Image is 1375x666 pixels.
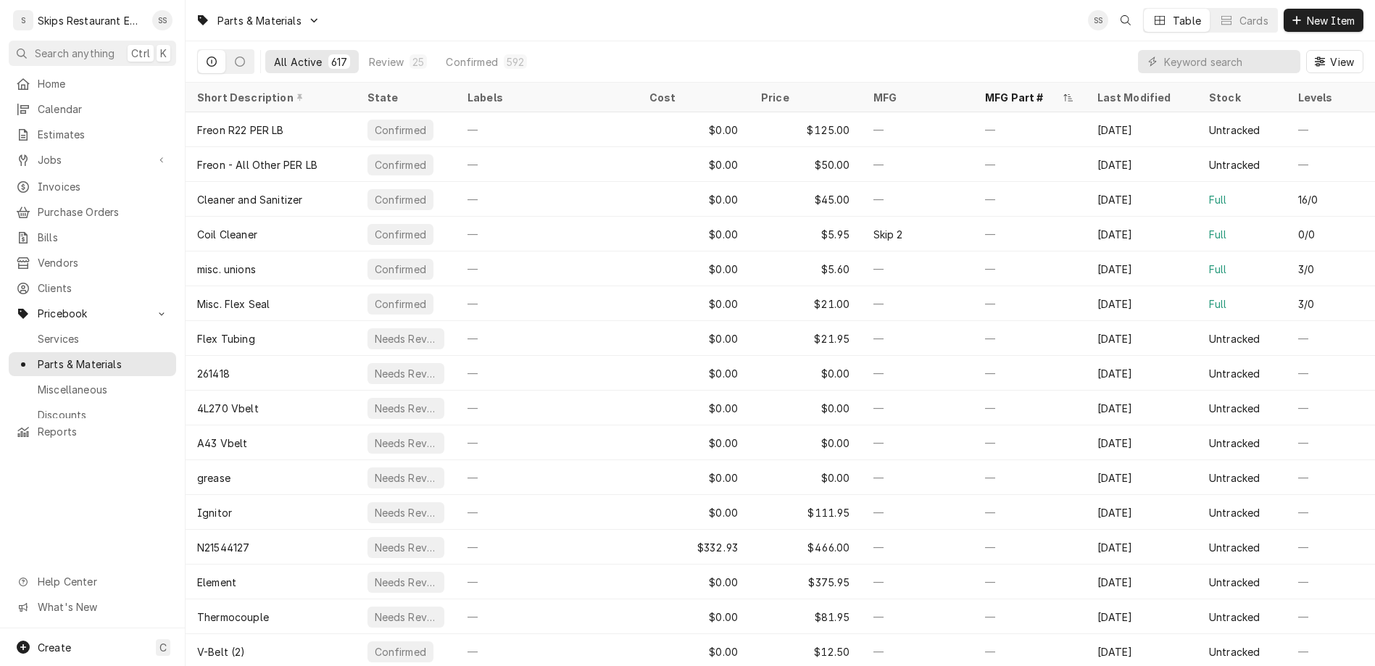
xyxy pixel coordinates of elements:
button: Open search [1114,9,1137,32]
span: Miscellaneous [38,382,169,397]
div: Needs Review [373,609,439,625]
div: 3/0 [1298,262,1314,277]
a: Miscellaneous [9,378,176,401]
div: — [456,565,638,599]
div: $81.95 [749,599,862,634]
div: $466.00 [749,530,862,565]
a: Go to Parts & Materials [190,9,326,33]
a: Parts & Materials [9,352,176,376]
div: 4L270 Vbelt [197,401,259,416]
a: Go to What's New [9,595,176,619]
div: — [456,356,638,391]
div: [DATE] [1086,286,1198,321]
div: Element [197,575,236,590]
span: Help Center [38,574,167,589]
div: $5.95 [749,217,862,251]
div: $0.00 [638,425,750,460]
a: Services [9,327,176,351]
div: $45.00 [749,182,862,217]
div: — [973,460,1086,495]
div: Untracked [1209,609,1260,625]
div: — [456,321,638,356]
div: [DATE] [1086,460,1198,495]
div: Confirmed [373,262,428,277]
div: — [456,425,638,460]
div: Confirmed [373,644,428,659]
span: Ctrl [131,46,150,61]
div: — [973,112,1086,147]
div: — [973,147,1086,182]
div: Price [761,90,847,105]
div: Cleaner and Sanitizer [197,192,302,207]
div: [DATE] [1086,217,1198,251]
div: — [973,530,1086,565]
div: V-Belt (2) [197,644,246,659]
div: N21544127 [197,540,249,555]
div: $0.00 [638,251,750,286]
div: — [456,391,638,425]
span: Bills [38,230,169,245]
span: Calendar [38,101,169,117]
div: — [456,495,638,530]
div: — [973,599,1086,634]
div: Untracked [1209,401,1260,416]
div: $332.93 [638,530,750,565]
span: Home [38,76,169,91]
a: Purchase Orders [9,200,176,224]
div: Full [1209,296,1227,312]
div: — [973,321,1086,356]
div: — [862,356,974,391]
div: Review [369,54,404,70]
div: $0.00 [638,460,750,495]
span: Vendors [38,255,169,270]
div: Table [1173,13,1201,28]
button: Search anythingCtrlK [9,41,176,66]
a: Go to Help Center [9,570,176,594]
button: New Item [1284,9,1363,32]
div: Confirmed [373,192,428,207]
div: Stock [1209,90,1272,105]
div: — [456,286,638,321]
div: Needs Review [373,575,439,590]
div: Needs Review [373,540,439,555]
div: — [456,530,638,565]
div: misc. unions [197,262,256,277]
div: Last Modified [1097,90,1184,105]
div: Untracked [1209,575,1260,590]
div: Untracked [1209,644,1260,659]
div: Coil Cleaner [197,227,257,242]
div: — [973,182,1086,217]
div: $0.00 [638,565,750,599]
span: Parts & Materials [217,13,302,28]
div: Untracked [1209,122,1260,138]
a: Reports [9,420,176,444]
span: Reports [38,424,169,439]
div: Confirmed [373,227,428,242]
div: — [862,530,974,565]
div: 0/0 [1298,227,1315,242]
div: $0.00 [638,356,750,391]
div: — [862,321,974,356]
div: Skip 2 [873,227,903,242]
div: [DATE] [1086,147,1198,182]
div: $0.00 [638,495,750,530]
div: State [367,90,442,105]
div: [DATE] [1086,599,1198,634]
span: Search anything [35,46,115,61]
div: Skips Restaurant Equipment [38,13,144,28]
div: [DATE] [1086,112,1198,147]
div: $0.00 [749,425,862,460]
div: — [862,565,974,599]
div: — [456,599,638,634]
span: C [159,640,167,655]
div: $0.00 [638,599,750,634]
div: All Active [274,54,323,70]
span: Create [38,641,71,654]
div: [DATE] [1086,356,1198,391]
span: Pricebook [38,306,147,321]
div: Freon - All Other PER LB [197,157,317,172]
button: View [1306,50,1363,73]
div: Needs Review [373,331,439,346]
div: $375.95 [749,565,862,599]
div: Full [1209,262,1227,277]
